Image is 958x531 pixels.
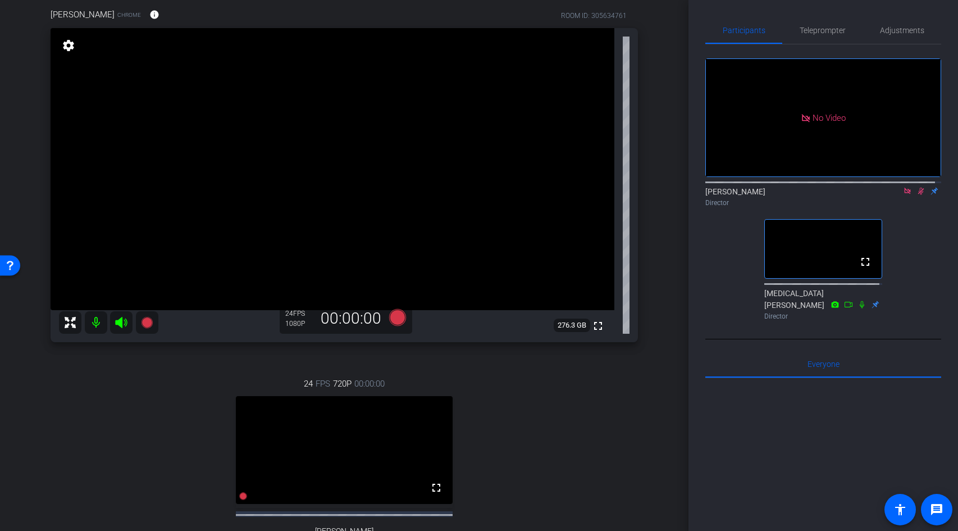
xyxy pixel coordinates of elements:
span: 720P [333,378,352,390]
div: Director [705,198,941,208]
span: [PERSON_NAME] [51,8,115,21]
mat-icon: info [149,10,159,20]
div: Director [764,311,882,321]
span: Adjustments [880,26,924,34]
span: Chrome [117,11,141,19]
div: ROOM ID: 305634761 [561,11,627,21]
span: FPS [293,310,305,317]
span: FPS [316,378,330,390]
mat-icon: fullscreen [430,481,443,494]
mat-icon: message [930,503,943,516]
div: 00:00:00 [313,309,389,328]
div: 24 [285,309,313,318]
span: 24 [304,378,313,390]
mat-icon: fullscreen [591,319,605,333]
mat-icon: settings [61,39,76,52]
mat-icon: fullscreen [859,255,872,269]
span: Teleprompter [800,26,846,34]
span: Participants [723,26,765,34]
div: 1080P [285,319,313,328]
span: Everyone [808,360,840,368]
div: [MEDICAL_DATA][PERSON_NAME] [764,288,882,321]
span: 00:00:00 [354,378,385,390]
span: No Video [813,112,846,122]
span: 276.3 GB [554,319,590,332]
mat-icon: accessibility [893,503,907,516]
div: [PERSON_NAME] [705,186,941,208]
